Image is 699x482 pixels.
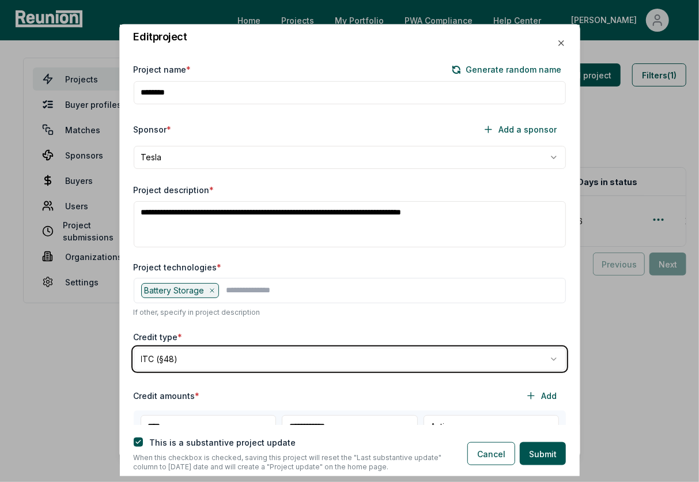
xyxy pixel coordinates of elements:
label: Credit amounts [134,390,200,402]
button: Cancel [467,442,515,465]
label: Sponsor [134,123,172,135]
label: Project description [134,185,214,195]
h2: Edit project [134,32,187,42]
label: Credit type [134,331,183,343]
button: Generate random name [447,63,566,77]
button: Add [516,385,566,408]
label: Project name [134,63,191,76]
div: Battery Storage [141,283,220,298]
button: Add a sponsor [474,118,566,141]
p: If other, specify in project description [134,308,566,317]
button: Submit [520,442,566,465]
label: Project technologies [134,261,222,273]
p: When this checkbox is checked, saving this project will reset the "Last substantive update" colum... [134,453,449,472]
label: This is a substantive project update [150,438,296,447]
